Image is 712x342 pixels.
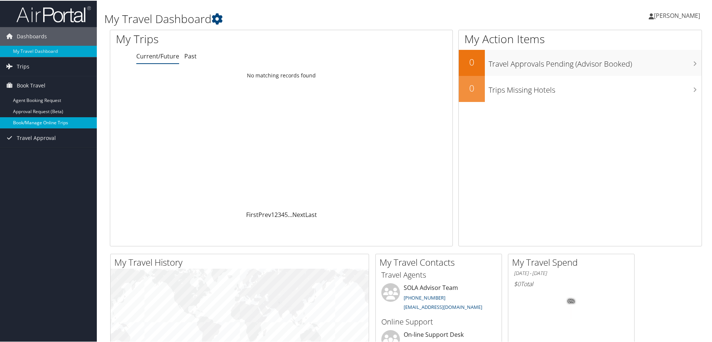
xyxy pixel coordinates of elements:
[381,269,496,279] h3: Travel Agents
[459,55,485,68] h2: 0
[258,210,271,218] a: Prev
[285,210,288,218] a: 5
[110,68,452,81] td: No matching records found
[514,279,629,287] h6: Total
[271,210,274,218] a: 1
[278,210,281,218] a: 3
[459,31,702,46] h1: My Action Items
[16,5,91,22] img: airportal-logo.png
[292,210,305,218] a: Next
[305,210,317,218] a: Last
[17,26,47,45] span: Dashboards
[378,282,500,313] li: SOLA Advisor Team
[116,31,304,46] h1: My Trips
[514,269,629,276] h6: [DATE] - [DATE]
[17,57,29,75] span: Trips
[381,316,496,326] h3: Online Support
[459,49,702,75] a: 0Travel Approvals Pending (Advisor Booked)
[404,303,482,310] a: [EMAIL_ADDRESS][DOMAIN_NAME]
[17,128,56,147] span: Travel Approval
[274,210,278,218] a: 2
[459,75,702,101] a: 0Trips Missing Hotels
[459,81,485,94] h2: 0
[184,51,197,60] a: Past
[514,279,521,287] span: $0
[568,298,574,303] tspan: 0%
[512,255,634,268] h2: My Travel Spend
[379,255,502,268] h2: My Travel Contacts
[489,80,702,95] h3: Trips Missing Hotels
[649,4,708,26] a: [PERSON_NAME]
[104,10,506,26] h1: My Travel Dashboard
[246,210,258,218] a: First
[114,255,369,268] h2: My Travel History
[288,210,292,218] span: …
[281,210,285,218] a: 4
[654,11,700,19] span: [PERSON_NAME]
[489,54,702,68] h3: Travel Approvals Pending (Advisor Booked)
[17,76,45,94] span: Book Travel
[136,51,179,60] a: Current/Future
[404,294,445,300] a: [PHONE_NUMBER]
